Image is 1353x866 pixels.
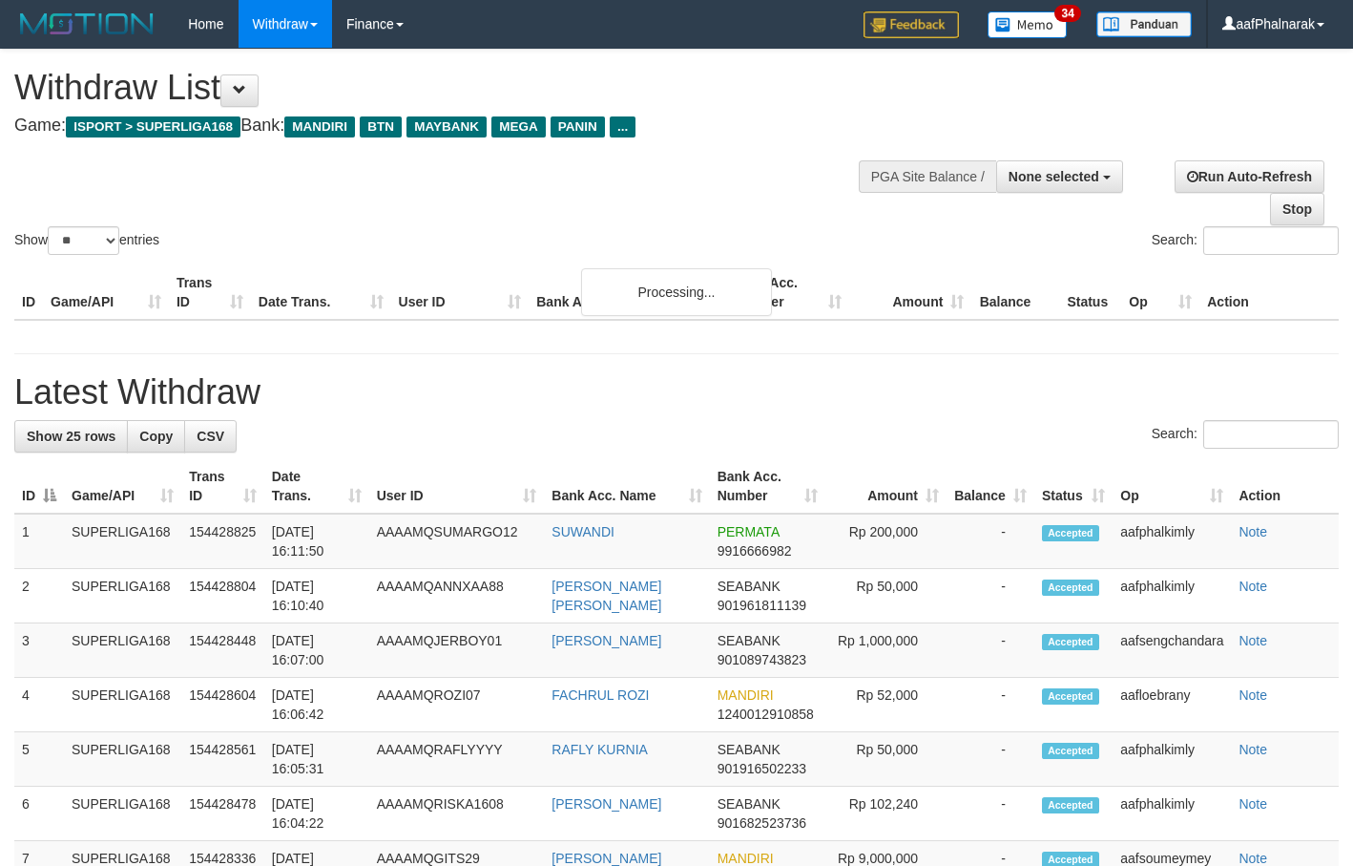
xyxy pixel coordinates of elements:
td: 154428448 [181,623,264,678]
td: aafphalkimly [1113,732,1231,787]
span: None selected [1009,169,1099,184]
td: AAAAMQANNXAA88 [369,569,545,623]
h1: Withdraw List [14,69,883,107]
td: aafphalkimly [1113,787,1231,841]
div: PGA Site Balance / [859,160,996,193]
td: SUPERLIGA168 [64,569,181,623]
span: Accepted [1042,634,1099,650]
img: Button%20Memo.svg [988,11,1068,38]
th: Amount [849,265,972,320]
td: 154428561 [181,732,264,787]
span: MAYBANK [406,116,487,137]
th: Balance [971,265,1059,320]
label: Show entries [14,226,159,255]
a: CSV [184,420,237,453]
td: 6 [14,787,64,841]
th: Amount: activate to sort column ascending [825,459,947,514]
td: - [947,732,1034,787]
span: Copy 9916666982 to clipboard [718,543,792,559]
td: Rp 200,000 [825,514,947,569]
th: Op: activate to sort column ascending [1113,459,1231,514]
input: Search: [1203,420,1339,449]
span: Accepted [1042,580,1099,596]
td: 154428478 [181,787,264,841]
td: Rp 50,000 [825,732,947,787]
div: Processing... [581,268,772,316]
span: Copy 901916502233 to clipboard [718,761,806,776]
td: aafphalkimly [1113,569,1231,623]
td: SUPERLIGA168 [64,623,181,678]
td: Rp 50,000 [825,569,947,623]
th: Trans ID [169,265,251,320]
label: Search: [1152,420,1339,449]
td: 3 [14,623,64,678]
span: Accepted [1042,797,1099,813]
span: Copy [139,429,173,444]
td: [DATE] 16:10:40 [264,569,369,623]
img: MOTION_logo.png [14,10,159,38]
a: Copy [127,420,185,453]
th: Game/API [43,265,169,320]
a: Note [1239,796,1267,812]
th: Bank Acc. Name [529,265,725,320]
td: [DATE] 16:07:00 [264,623,369,678]
td: 154428825 [181,514,264,569]
td: aafloebrany [1113,678,1231,732]
a: FACHRUL ROZI [552,687,649,703]
td: AAAAMQSUMARGO12 [369,514,545,569]
span: MANDIRI [718,851,774,866]
button: None selected [996,160,1123,193]
td: 1 [14,514,64,569]
span: Accepted [1042,525,1099,541]
td: Rp 1,000,000 [825,623,947,678]
th: Bank Acc. Number [726,265,849,320]
th: Trans ID: activate to sort column ascending [181,459,264,514]
th: ID [14,265,43,320]
td: SUPERLIGA168 [64,787,181,841]
th: User ID: activate to sort column ascending [369,459,545,514]
a: [PERSON_NAME] [552,796,661,812]
th: Status [1059,265,1121,320]
td: [DATE] 16:06:42 [264,678,369,732]
td: 154428604 [181,678,264,732]
span: MANDIRI [718,687,774,703]
th: ID: activate to sort column descending [14,459,64,514]
span: Copy 901682523736 to clipboard [718,815,806,831]
th: Date Trans. [251,265,391,320]
th: User ID [391,265,530,320]
span: Show 25 rows [27,429,115,444]
th: Bank Acc. Number: activate to sort column ascending [710,459,826,514]
span: Copy 901961811139 to clipboard [718,598,806,613]
span: MANDIRI [284,116,355,137]
td: SUPERLIGA168 [64,514,181,569]
th: Bank Acc. Name: activate to sort column ascending [544,459,709,514]
td: SUPERLIGA168 [64,678,181,732]
a: Stop [1270,193,1324,225]
h1: Latest Withdraw [14,373,1339,412]
span: SEABANK [718,796,781,812]
td: AAAAMQRISKA1608 [369,787,545,841]
img: Feedback.jpg [864,11,959,38]
th: Action [1199,265,1339,320]
span: ISPORT > SUPERLIGA168 [66,116,240,137]
span: SEABANK [718,742,781,757]
td: AAAAMQRAFLYYYY [369,732,545,787]
th: Status: activate to sort column ascending [1034,459,1113,514]
a: Note [1239,851,1267,866]
td: 5 [14,732,64,787]
th: Op [1121,265,1199,320]
span: PERMATA [718,524,780,539]
select: Showentries [48,226,119,255]
td: Rp 52,000 [825,678,947,732]
th: Date Trans.: activate to sort column ascending [264,459,369,514]
th: Balance: activate to sort column ascending [947,459,1034,514]
td: [DATE] 16:05:31 [264,732,369,787]
a: Show 25 rows [14,420,128,453]
span: Copy 901089743823 to clipboard [718,652,806,667]
span: ... [610,116,635,137]
a: Note [1239,579,1267,594]
td: - [947,623,1034,678]
td: AAAAMQROZI07 [369,678,545,732]
a: Note [1239,687,1267,703]
td: 154428804 [181,569,264,623]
